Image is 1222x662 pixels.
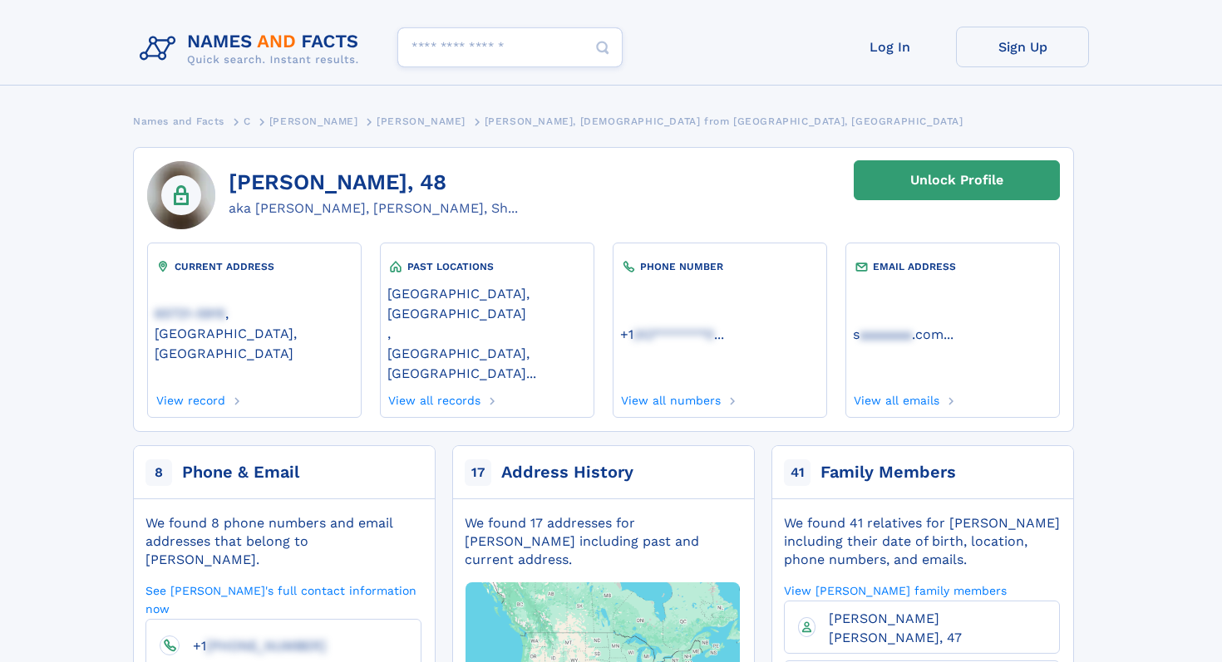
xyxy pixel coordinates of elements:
[377,110,466,131] a: [PERSON_NAME]
[853,258,1052,275] div: EMAIL ADDRESS
[620,326,820,342] a: ...
[784,459,811,486] span: 41
[377,115,466,127] span: [PERSON_NAME]
[155,258,354,275] div: CURRENT ADDRESS
[206,638,326,654] span: [PHONE_NUMBER]
[387,258,587,275] div: PAST LOCATIONS
[815,610,1046,644] a: [PERSON_NAME] [PERSON_NAME], 47
[853,326,1052,342] a: ...
[397,27,623,67] input: search input
[387,284,587,321] a: [GEOGRAPHIC_DATA], [GEOGRAPHIC_DATA]
[145,514,421,569] div: We found 8 phone numbers and email addresses that belong to [PERSON_NAME].
[910,161,1003,199] div: Unlock Profile
[269,110,358,131] a: [PERSON_NAME]
[823,27,956,67] a: Log In
[784,514,1060,569] div: We found 41 relatives for [PERSON_NAME] including their date of birth, location, phone numbers, a...
[133,110,224,131] a: Names and Facts
[229,170,518,195] h1: [PERSON_NAME], 48
[155,304,354,361] a: 65721-5915, [GEOGRAPHIC_DATA], [GEOGRAPHIC_DATA]
[784,582,1007,598] a: View [PERSON_NAME] family members
[387,344,587,381] a: [GEOGRAPHIC_DATA], [GEOGRAPHIC_DATA]...
[583,27,623,68] button: Search Button
[620,389,722,407] a: View all numbers
[180,637,326,653] a: +1[PHONE_NUMBER]
[860,326,912,342] span: aaaaaaa
[465,514,741,569] div: We found 17 addresses for [PERSON_NAME] including past and current address.
[387,389,481,407] a: View all records
[269,115,358,127] span: [PERSON_NAME]
[145,582,421,616] a: See [PERSON_NAME]'s full contact information now
[485,115,963,127] span: [PERSON_NAME], [DEMOGRAPHIC_DATA] from [GEOGRAPHIC_DATA], [GEOGRAPHIC_DATA]
[155,389,225,407] a: View record
[244,115,251,127] span: C
[145,459,172,486] span: 8
[501,461,633,484] div: Address History
[820,461,956,484] div: Family Members
[620,258,820,275] div: PHONE NUMBER
[182,461,299,484] div: Phone & Email
[133,27,372,71] img: Logo Names and Facts
[387,275,587,389] div: ,
[853,389,940,407] a: View all emails
[465,459,491,486] span: 17
[244,110,251,131] a: C
[854,160,1060,200] a: Unlock Profile
[853,325,944,342] a: saaaaaaa.com
[829,611,962,645] span: [PERSON_NAME] [PERSON_NAME], 47
[229,199,518,218] div: aka [PERSON_NAME], [PERSON_NAME], Sh...
[155,306,225,321] span: 65721-5915
[956,27,1089,67] a: Sign Up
